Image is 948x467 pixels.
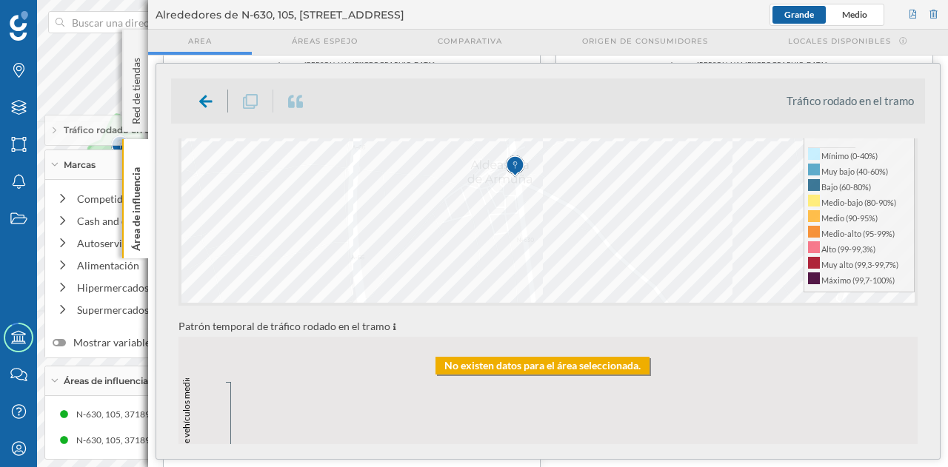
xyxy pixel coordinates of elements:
span: Alrededores de N-630, 105, [STREET_ADDRESS] [156,7,404,22]
dd: Bajo (60-80%) [821,180,871,195]
span: Area [188,36,212,47]
div: Supermercados [77,302,238,318]
span: Áreas de influencia [64,374,148,388]
label: Mostrar variables internas al pasar el ratón sobre el marcador [53,335,356,350]
div: vs áreas en [PERSON_NAME][GEOGRAPHIC_DATA] [571,58,918,73]
dd: Medio-bajo (80-90%) [821,195,896,210]
img: Geoblink Logo [10,11,28,41]
dd: Máximo (99,7-100%) [821,273,895,288]
div: vs áreas en [PERSON_NAME][GEOGRAPHIC_DATA] [178,58,525,73]
div: Hipermercados [77,280,238,295]
span: Áreas espejo [292,36,358,47]
dd: Medio (90-95%) [821,211,878,226]
span: Grande [784,9,814,20]
dd: Muy bajo (40-60%) [821,164,888,179]
p: Red de tiendas [129,52,144,124]
span: Locales disponibles [788,36,891,47]
p: No existen datos para el área seleccionada. [435,357,650,374]
span: Tráfico rodado en el tramo ([GEOGRAPHIC_DATA]) [64,124,290,137]
span: Medio [842,9,867,20]
li: Tráfico rodado en el tramo [787,93,914,108]
p: Área de influencia [129,161,144,251]
dd: Mínimo (0-40%) [821,149,878,164]
img: Marker [506,152,524,181]
span: Soporte [30,10,82,24]
p: Patrón temporal de tráfico rodado en el tramo [178,318,918,335]
div: Alimentación [77,258,238,273]
span: Marcas [64,158,96,172]
span: Comparativa [438,36,502,47]
div: Cash and carry [77,213,238,229]
div: Autoservicio [77,235,238,251]
dd: Medio-alto (95-99%) [821,226,895,241]
dd: Alto (99-99,3%) [821,242,875,257]
span: Origen de consumidores [582,36,708,47]
div: Competidores [77,191,261,206]
dd: Muy alto (99,3-99,7%) [821,258,898,272]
